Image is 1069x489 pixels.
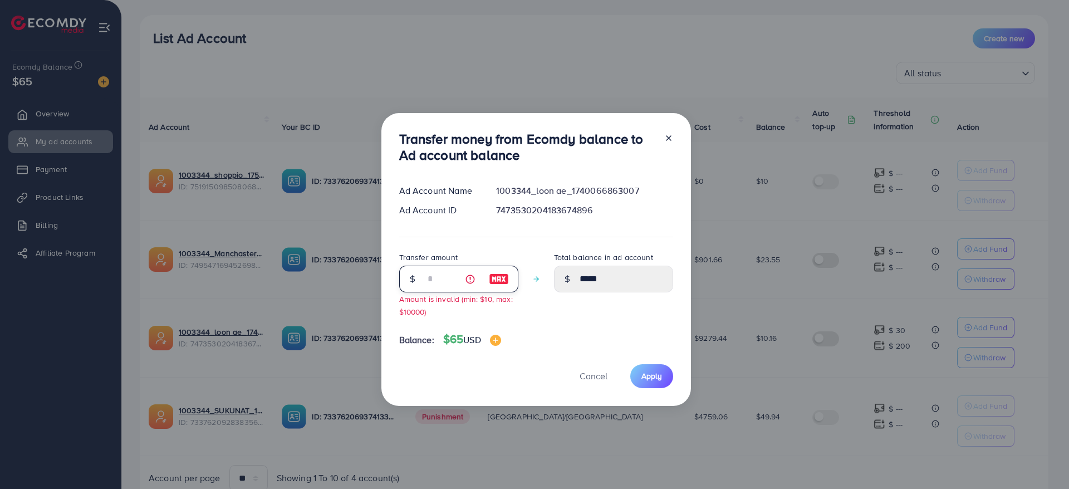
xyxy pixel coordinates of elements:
[487,184,681,197] div: 1003344_loon ae_1740066863007
[399,334,434,346] span: Balance:
[641,370,662,382] span: Apply
[630,364,673,388] button: Apply
[399,252,458,263] label: Transfer amount
[487,204,681,217] div: 7473530204183674896
[390,184,488,197] div: Ad Account Name
[390,204,488,217] div: Ad Account ID
[489,272,509,286] img: image
[463,334,480,346] span: USD
[566,364,621,388] button: Cancel
[443,332,501,346] h4: $65
[580,370,607,382] span: Cancel
[554,252,653,263] label: Total balance in ad account
[1022,439,1061,481] iframe: Chat
[399,131,655,163] h3: Transfer money from Ecomdy balance to Ad account balance
[399,294,513,317] small: Amount is invalid (min: $10, max: $10000)
[490,335,501,346] img: image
